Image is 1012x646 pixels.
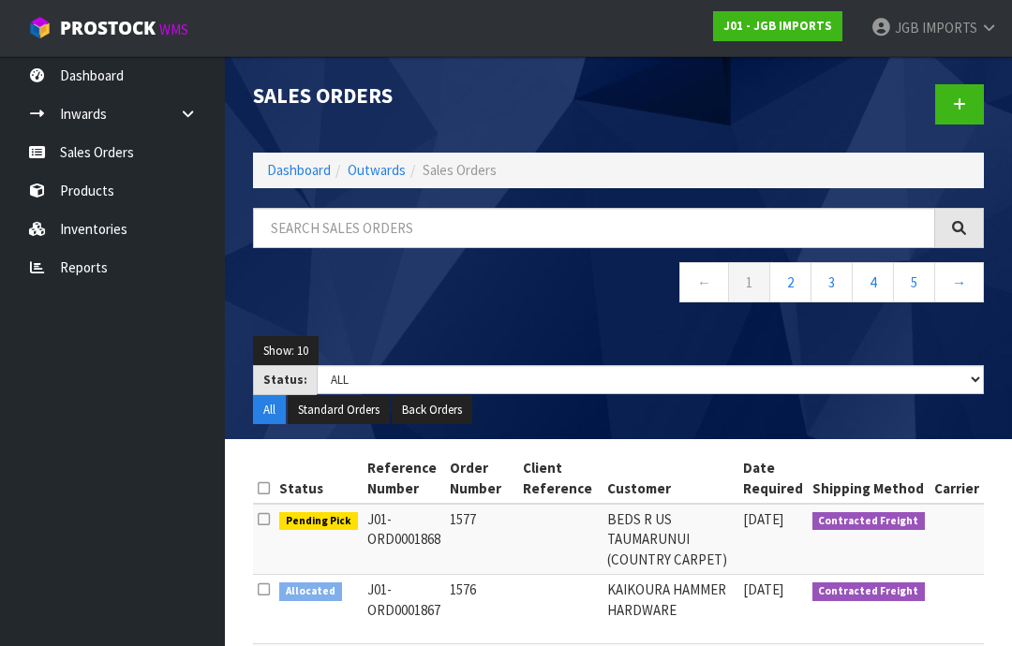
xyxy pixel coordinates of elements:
[743,580,783,598] span: [DATE]
[808,453,930,504] th: Shipping Method
[603,575,738,644] td: KAIKOURA HAMMER HARDWARE
[603,453,738,504] th: Customer
[363,575,445,644] td: J01-ORD0001867
[275,453,363,504] th: Status
[679,262,729,302] a: ←
[445,504,518,575] td: 1577
[812,582,926,601] span: Contracted Freight
[348,161,406,179] a: Outwards
[445,575,518,644] td: 1576
[518,453,603,504] th: Client Reference
[159,21,188,38] small: WMS
[363,453,445,504] th: Reference Number
[60,16,156,40] span: ProStock
[392,395,472,425] button: Back Orders
[728,262,770,302] a: 1
[267,161,331,179] a: Dashboard
[603,504,738,575] td: BEDS R US TAUMARUNUI (COUNTRY CARPET)
[253,262,984,308] nav: Page navigation
[263,372,307,388] strong: Status:
[895,19,919,37] span: JGB
[279,512,358,531] span: Pending Pick
[738,453,808,504] th: Date Required
[812,512,926,531] span: Contracted Freight
[253,336,319,366] button: Show: 10
[852,262,894,302] a: 4
[934,262,984,302] a: →
[423,161,497,179] span: Sales Orders
[288,395,390,425] button: Standard Orders
[743,510,783,528] span: [DATE]
[893,262,935,302] a: 5
[253,395,286,425] button: All
[363,504,445,575] td: J01-ORD0001868
[811,262,853,302] a: 3
[723,18,832,34] strong: J01 - JGB IMPORTS
[253,84,604,108] h1: Sales Orders
[922,19,977,37] span: IMPORTS
[769,262,811,302] a: 2
[445,453,518,504] th: Order Number
[253,208,935,248] input: Search sales orders
[279,582,342,601] span: Allocated
[28,16,52,39] img: cube-alt.png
